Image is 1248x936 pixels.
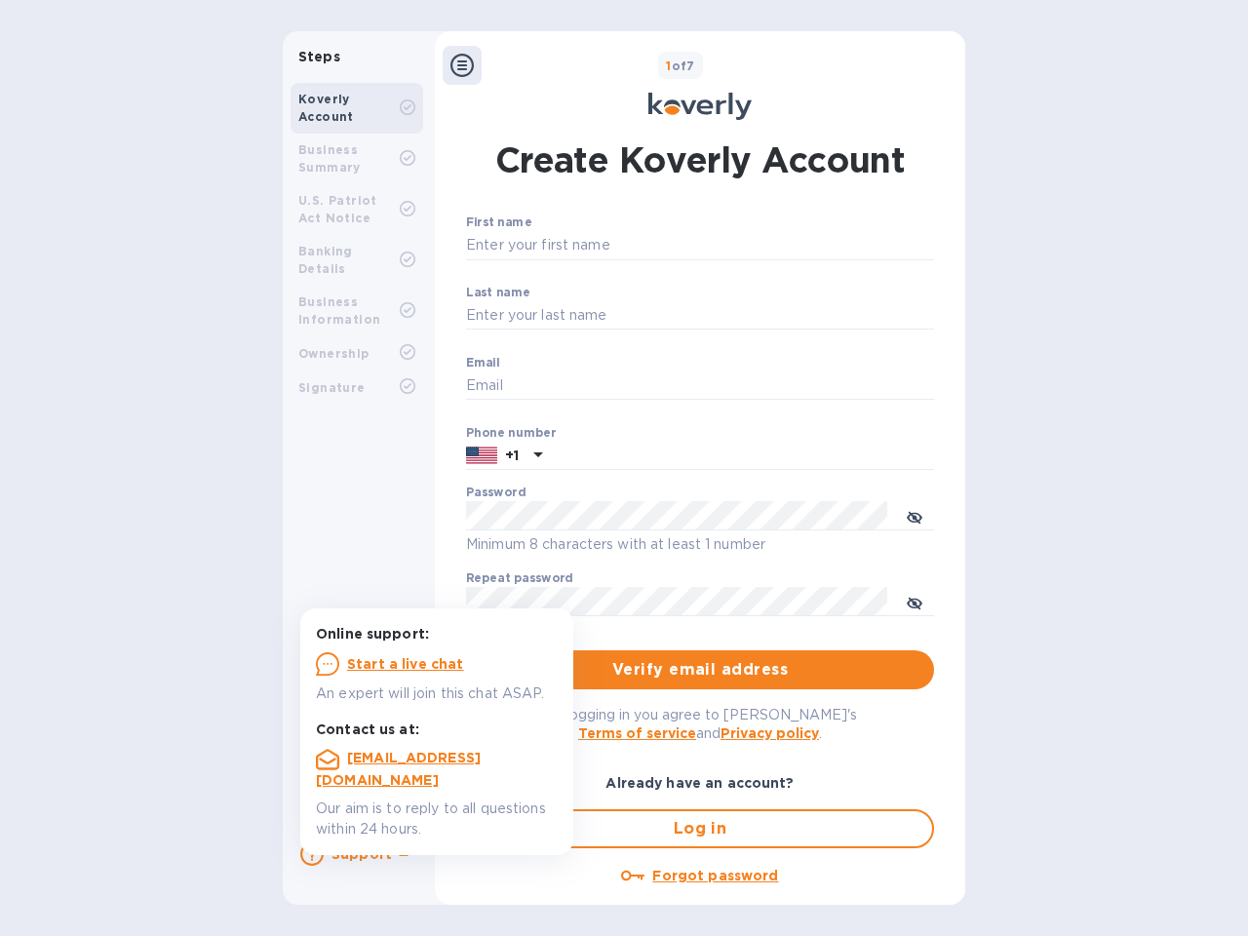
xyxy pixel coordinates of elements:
[466,287,530,298] label: Last name
[466,371,934,401] input: Email
[895,582,934,621] button: toggle password visibility
[895,496,934,535] button: toggle password visibility
[466,357,500,369] label: Email
[466,573,573,585] label: Repeat password
[505,446,519,465] p: +1
[298,92,354,124] b: Koverly Account
[298,193,377,225] b: U.S. Patriot Act Notice
[466,487,526,499] label: Password
[482,658,918,682] span: Verify email address
[298,346,370,361] b: Ownership
[578,725,696,741] a: Terms of service
[316,683,558,704] p: An expert will join this chat ASAP.
[298,244,353,276] b: Banking Details
[605,775,794,791] b: Already have an account?
[316,799,558,839] p: Our aim is to reply to all questions within 24 hours.
[466,231,934,260] input: Enter your first name
[298,142,361,175] b: Business Summary
[316,626,429,642] b: Online support:
[544,707,857,741] span: By logging in you agree to [PERSON_NAME]'s and .
[484,817,916,840] span: Log in
[466,650,934,689] button: Verify email address
[721,725,819,741] a: Privacy policy
[466,301,934,331] input: Enter your last name
[298,294,380,327] b: Business Information
[652,868,778,883] u: Forgot password
[331,846,392,862] b: Support
[466,445,497,466] img: US
[466,217,531,229] label: First name
[466,809,934,848] button: Log in
[495,136,906,184] h1: Create Koverly Account
[347,656,464,672] u: Start a live chat
[316,750,481,788] a: [EMAIL_ADDRESS][DOMAIN_NAME]
[466,533,934,556] p: Minimum 8 characters with at least 1 number
[316,721,419,737] b: Contact us at:
[298,380,366,395] b: Signature
[466,427,556,439] label: Phone number
[298,49,340,64] b: Steps
[666,58,695,73] b: of 7
[666,58,671,73] span: 1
